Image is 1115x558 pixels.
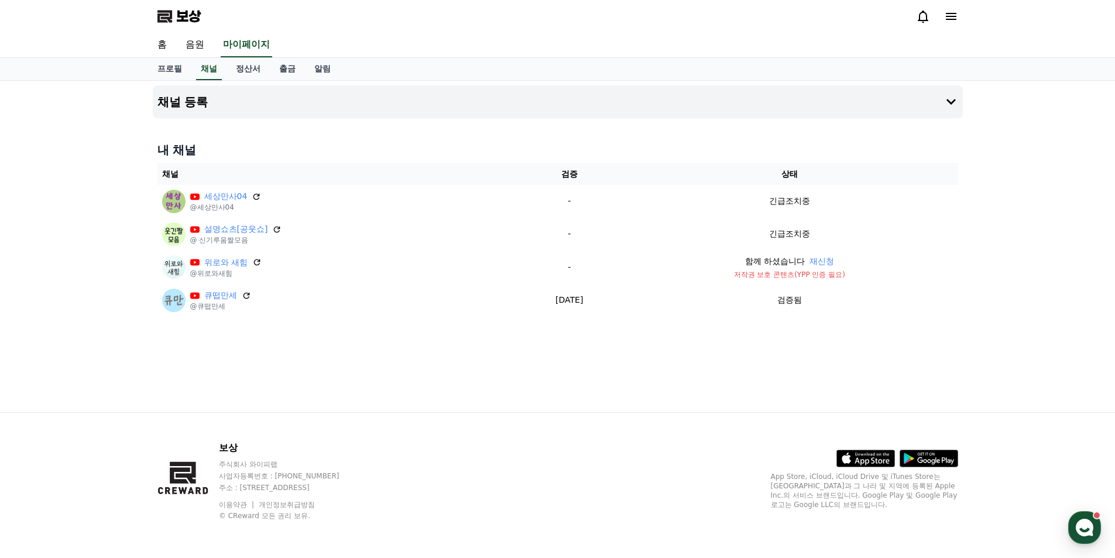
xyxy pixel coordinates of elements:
button: 채널 등록 [153,85,963,118]
font: 긴급조치중 [769,196,810,206]
a: 프로필 [148,58,191,80]
a: 출금 [270,58,305,80]
font: @위로와새힘 [190,269,232,278]
font: 위로와 새힘 [204,258,248,267]
font: 긴급조치중 [769,229,810,238]
font: 보상 [219,442,238,453]
font: - [568,196,571,206]
font: 함께 하셨습니다 [745,256,805,266]
font: 알림 [314,64,331,73]
a: 세상만사04 [204,190,248,203]
font: 주소 : [STREET_ADDRESS] [219,484,310,492]
font: 재신청 [809,256,834,266]
font: 홈 [157,39,167,50]
font: 설명쇼츠[공웃쇼] [204,224,268,234]
font: 보상 [176,8,201,25]
img: 세상만사04 [162,190,186,213]
img: 큐떱만세 [162,289,186,312]
font: @ 신기루움짤모음 [190,236,249,244]
a: 이용약관 [219,501,256,509]
font: [DATE] [555,295,583,304]
img: 설명쇼츠[공웃쇼] [162,222,186,246]
a: 알림 [305,58,340,80]
font: 상태 [781,169,798,179]
a: 채널 [196,58,222,80]
button: 재신청 [809,255,834,268]
a: 설명쇼츠[공웃쇼] [204,223,268,235]
font: - [568,262,571,272]
font: 정산서 [236,64,260,73]
img: 위로와 새힘 [162,255,186,279]
a: 정산서 [227,58,270,80]
a: 보상 [157,7,201,26]
font: 사업자등록번호 : [PHONE_NUMBER] [219,472,339,480]
font: 채널 [201,64,217,73]
a: 음원 [176,33,214,57]
font: 주식회사 와이피랩 [219,460,277,468]
font: 이용약관 [219,501,247,509]
font: © CReward 모든 권리 보유. [219,512,310,520]
font: 내 채널 [157,143,197,157]
font: 큐떱만세 [204,290,237,300]
font: 마이페이지 [223,39,270,50]
font: 채널 [162,169,179,179]
font: 음원 [186,39,204,50]
a: 개인정보취급방침 [259,501,315,509]
font: - [568,229,571,238]
a: 홈 [148,33,176,57]
a: 마이페이지 [221,33,272,57]
font: @큐떱만세 [190,302,225,310]
font: 채널 등록 [157,95,208,109]
a: 큐떱만세 [204,289,237,302]
font: 세상만사04 [204,191,248,201]
font: 저작권 보호 콘텐츠(YPP 인증 필요) [734,271,845,279]
font: App Store, iCloud, iCloud Drive 및 iTunes Store는 [GEOGRAPHIC_DATA]과 그 나라 및 지역에 등록된 Apple Inc.의 서비스... [771,473,958,509]
font: 프로필 [157,64,182,73]
font: 출금 [279,64,296,73]
font: @세상만사04 [190,203,234,211]
a: 위로와 새힘 [204,256,248,269]
font: 검증됨 [777,295,802,304]
font: 검증 [561,169,578,179]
